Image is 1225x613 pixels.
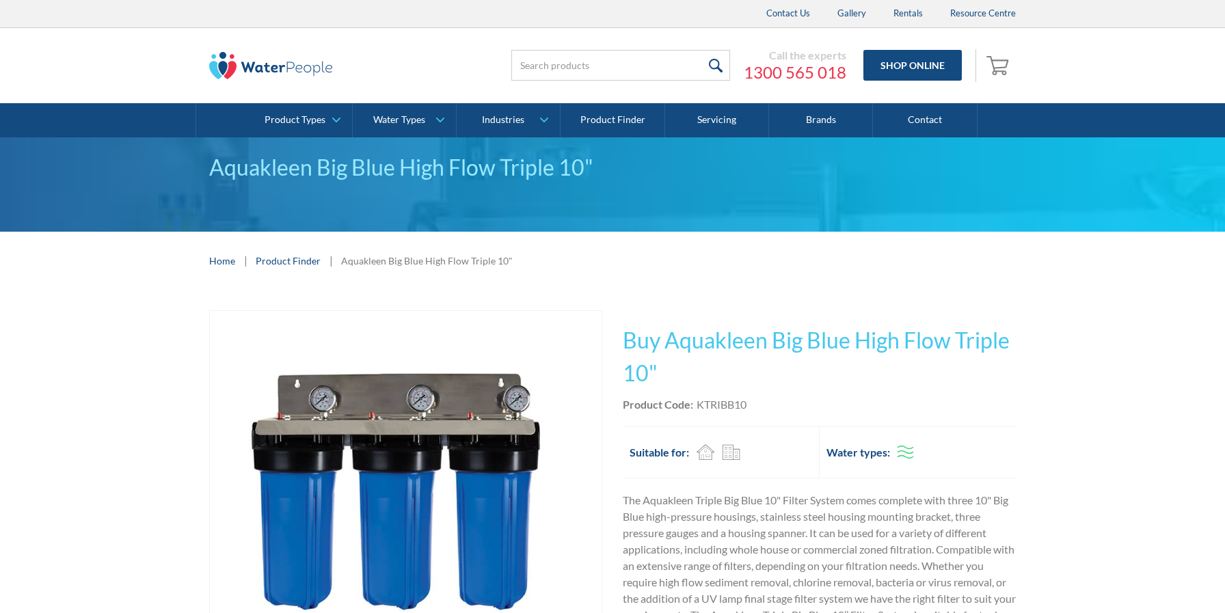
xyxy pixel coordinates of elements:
[457,103,560,137] a: Industries
[769,103,873,137] a: Brands
[744,62,846,83] a: 1300 565 018
[353,103,456,137] a: Water Types
[863,50,962,81] a: Shop Online
[561,103,664,137] a: Product Finder
[482,114,524,126] div: Industries
[630,444,689,461] h2: Suitable for:
[256,254,321,268] a: Product Finder
[665,103,769,137] a: Servicing
[623,324,1016,390] h1: Buy Aquakleen Big Blue High Flow Triple 10"
[873,103,977,137] a: Contact
[623,398,693,411] strong: Product Code:
[209,151,1016,184] div: Aquakleen Big Blue High Flow Triple 10"
[983,49,1016,82] a: Open cart
[209,254,235,268] a: Home
[265,114,325,126] div: Product Types
[744,49,846,62] div: Call the experts
[373,114,425,126] div: Water Types
[242,252,249,269] div: |
[341,254,513,268] div: Aquakleen Big Blue High Flow Triple 10"
[986,54,1012,76] img: shopping cart
[511,50,730,81] input: Search products
[697,396,746,413] div: KTRIBB10
[209,52,332,79] img: The Water People
[327,252,334,269] div: |
[248,103,351,137] a: Product Types
[826,444,890,461] h2: Water types:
